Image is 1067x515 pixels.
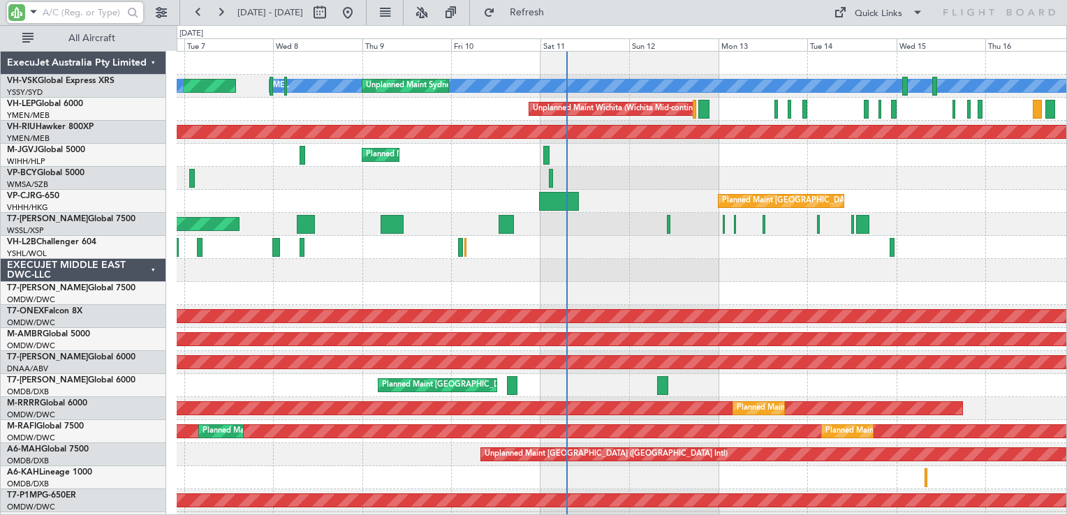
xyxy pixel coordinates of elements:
span: M-JGVJ [7,146,38,154]
span: T7-[PERSON_NAME] [7,376,88,385]
a: OMDB/DXB [7,456,49,466]
span: VH-VSK [7,77,38,85]
span: [DATE] - [DATE] [237,6,303,19]
a: WSSL/XSP [7,225,44,236]
a: T7-[PERSON_NAME]Global 6000 [7,353,135,361]
a: T7-[PERSON_NAME]Global 7500 [7,215,135,223]
div: Quick Links [855,7,902,21]
div: Mon 13 [719,38,807,51]
a: T7-P1MPG-650ER [7,491,76,500]
span: All Aircraft [36,33,147,43]
div: Planned Maint Dubai (Al Maktoum Intl) [737,398,874,419]
span: M-AMBR [7,330,43,338]
span: A6-MAH [7,445,41,454]
span: T7-[PERSON_NAME] [7,353,88,361]
span: VP-BCY [7,169,37,177]
a: WMSA/SZB [7,179,48,190]
a: YSSY/SYD [7,87,43,98]
div: Planned Maint [GEOGRAPHIC_DATA] (Seletar) [366,144,530,165]
div: MEL [273,75,289,96]
input: A/C (Reg. or Type) [43,2,123,23]
a: WIHH/HLP [7,156,45,167]
span: T7-ONEX [7,307,44,315]
div: Wed 15 [897,38,985,51]
a: YMEN/MEB [7,133,50,144]
span: VH-L2B [7,238,36,246]
a: OMDW/DWC [7,318,55,328]
div: Planned Maint Dubai (Al Maktoum Intl) [825,421,963,442]
div: Unplanned Maint Wichita (Wichita Mid-continent) [533,98,706,119]
div: Unplanned Maint Sydney ([PERSON_NAME] Intl) [366,75,538,96]
a: OMDB/DXB [7,387,49,397]
a: VH-VSKGlobal Express XRS [7,77,115,85]
div: Sat 11 [540,38,629,51]
span: VP-CJR [7,192,36,200]
div: Fri 10 [451,38,540,51]
a: M-AMBRGlobal 5000 [7,330,90,338]
a: A6-KAHLineage 1000 [7,468,92,477]
div: [DATE] [179,28,203,40]
span: T7-[PERSON_NAME] [7,284,88,292]
a: OMDW/DWC [7,410,55,420]
a: M-JGVJGlobal 5000 [7,146,85,154]
a: VH-LEPGlobal 6000 [7,100,83,108]
button: All Aircraft [15,27,152,50]
a: A6-MAHGlobal 7500 [7,445,89,454]
a: M-RAFIGlobal 7500 [7,422,84,431]
a: M-RRRRGlobal 6000 [7,399,87,408]
div: Wed 8 [273,38,362,51]
a: OMDW/DWC [7,294,55,305]
div: Planned Maint [GEOGRAPHIC_DATA] ([GEOGRAPHIC_DATA] Intl) [722,191,955,211]
div: Unplanned Maint [GEOGRAPHIC_DATA] ([GEOGRAPHIC_DATA] Intl) [485,444,728,465]
a: T7-[PERSON_NAME]Global 7500 [7,284,135,292]
a: OMDB/DXB [7,479,49,489]
span: VH-RIU [7,123,36,131]
button: Refresh [477,1,561,24]
div: Thu 9 [362,38,451,51]
span: M-RRRR [7,399,40,408]
a: OMDW/DWC [7,433,55,443]
a: DNAA/ABV [7,364,48,374]
div: Tue 14 [807,38,896,51]
div: Planned Maint Dubai (Al Maktoum Intl) [203,421,340,442]
div: Planned Maint [GEOGRAPHIC_DATA] ([GEOGRAPHIC_DATA] Intl) [382,375,615,396]
a: VP-CJRG-650 [7,192,59,200]
a: VH-L2BChallenger 604 [7,238,96,246]
span: Refresh [498,8,557,17]
div: Tue 7 [184,38,273,51]
a: OMDW/DWC [7,341,55,351]
span: A6-KAH [7,468,39,477]
div: Sun 12 [629,38,718,51]
a: VHHH/HKG [7,202,48,213]
span: T7-P1MP [7,491,42,500]
span: VH-LEP [7,100,36,108]
a: YSHL/WOL [7,248,47,259]
a: T7-ONEXFalcon 8X [7,307,82,315]
a: YMEN/MEB [7,110,50,121]
span: T7-[PERSON_NAME] [7,215,88,223]
a: VH-RIUHawker 800XP [7,123,94,131]
a: T7-[PERSON_NAME]Global 6000 [7,376,135,385]
span: M-RAFI [7,422,36,431]
a: OMDW/DWC [7,502,55,512]
button: Quick Links [827,1,930,24]
a: VP-BCYGlobal 5000 [7,169,84,177]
